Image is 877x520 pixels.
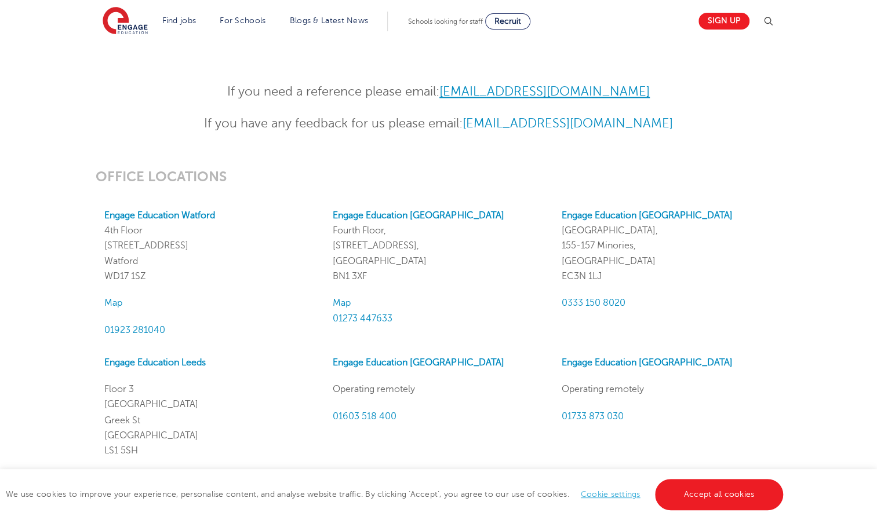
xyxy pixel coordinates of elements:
p: Floor 3 [GEOGRAPHIC_DATA] Greek St [GEOGRAPHIC_DATA] LS1 5SH [104,382,315,457]
a: 0333 150 8020 [562,298,625,308]
a: Accept all cookies [655,479,784,510]
a: 01603 518 400 [333,411,396,421]
a: Cookie settings [581,490,641,499]
a: Engage Education Watford [104,210,215,221]
h3: OFFICE LOCATIONS [96,169,781,185]
a: Engage Education [GEOGRAPHIC_DATA] [562,210,733,221]
p: 4th Floor [STREET_ADDRESS] Watford WD17 1SZ [104,208,315,284]
p: If you have any feedback for us please email: [154,113,723,134]
span: Recruit [494,17,521,25]
a: Engage Education [GEOGRAPHIC_DATA] [333,357,504,368]
p: If you need a reference please email: [154,82,723,102]
a: Find jobs [162,16,196,25]
a: 01733 873 030 [562,411,624,421]
a: Engage Education [GEOGRAPHIC_DATA] [333,210,504,221]
a: Blogs & Latest News [290,16,369,25]
a: For Schools [220,16,265,25]
span: Schools looking for staff [408,17,483,25]
a: [EMAIL_ADDRESS][DOMAIN_NAME] [439,85,650,98]
a: 01273 447633 [333,313,392,324]
p: Operating remotely [562,382,773,397]
img: Engage Education [103,7,148,36]
p: Operating remotely [333,382,544,397]
span: We use cookies to improve your experience, personalise content, and analyse website traffic. By c... [6,490,786,499]
a: Recruit [485,13,530,30]
a: 01923 281040 [104,325,165,335]
a: Engage Education Leeds [104,357,206,368]
a: Map [333,298,351,308]
a: Sign up [698,13,749,30]
p: [GEOGRAPHIC_DATA], 155-157 Minories, [GEOGRAPHIC_DATA] EC3N 1LJ [562,208,773,284]
a: Engage Education [GEOGRAPHIC_DATA] [562,357,733,368]
p: Fourth Floor, [STREET_ADDRESS], [GEOGRAPHIC_DATA] BN1 3XF [333,208,544,284]
a: Map [104,298,122,308]
a: [EMAIL_ADDRESS][DOMAIN_NAME] [463,116,673,130]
